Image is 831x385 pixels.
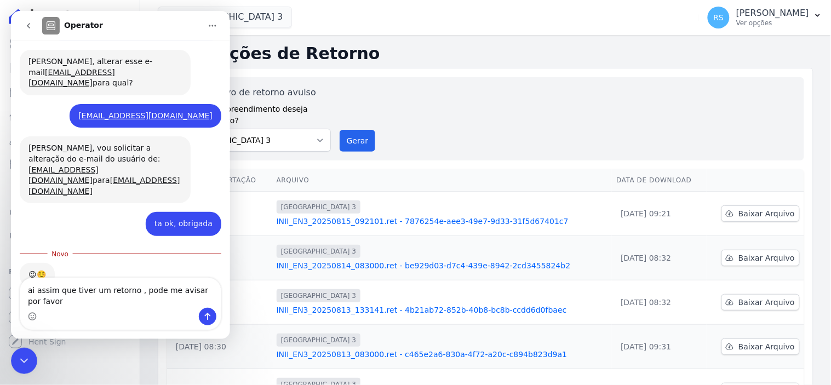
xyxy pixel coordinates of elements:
[736,19,809,27] p: Ver opções
[277,245,361,258] span: [GEOGRAPHIC_DATA] 3
[277,289,361,302] span: [GEOGRAPHIC_DATA] 3
[188,297,205,314] button: Enviar uma mensagem
[612,325,706,369] td: [DATE] 09:31
[9,252,44,276] div: 😉☺️
[135,201,210,225] div: ta ok, obrigada
[176,99,331,127] label: Para qual empreendimento deseja gerar o arquivo?
[18,154,88,174] a: [EMAIL_ADDRESS][DOMAIN_NAME]
[4,57,135,79] a: Contratos
[4,153,135,175] a: Minha Carteira
[738,341,795,352] span: Baixar Arquivo
[59,93,210,117] div: [EMAIL_ADDRESS][DOMAIN_NAME]
[738,252,795,263] span: Baixar Arquivo
[167,325,272,369] td: [DATE] 08:30
[18,57,104,77] a: [EMAIL_ADDRESS][DOMAIN_NAME]
[736,8,809,19] p: [PERSON_NAME]
[4,177,135,199] a: Transferências
[9,201,210,234] div: Gênesis diz…
[18,132,171,186] div: [PERSON_NAME], vou solicitar a alteração do e-mail do usuário de: para
[11,348,37,374] iframe: Intercom live chat
[4,307,135,329] a: Conta Hent
[9,265,131,278] div: Plataformas
[612,169,706,192] th: Data de Download
[158,44,813,64] h2: Exportações de Retorno
[9,267,210,297] textarea: Envie uma mensagem...
[277,260,608,271] a: INII_EN3_20250814_083000.ret - be929d03-d7c4-439e-8942-2cd3455824b2
[738,297,795,308] span: Baixar Arquivo
[9,252,210,300] div: Adriane diz…
[277,216,608,227] a: INII_EN3_20250815_092101.ret - 7876254e-aee3-49e7-9d33-31f5d67401c7
[4,33,135,55] a: Visão Geral
[721,338,800,355] a: Baixar Arquivo
[67,100,202,109] a: [EMAIL_ADDRESS][DOMAIN_NAME]
[17,301,26,310] button: Selecionador de Emoji
[612,280,706,325] td: [DATE] 08:32
[9,93,210,126] div: Gênesis diz…
[714,14,724,21] span: RS
[612,192,706,236] td: [DATE] 09:21
[699,2,831,33] button: RS [PERSON_NAME] Ver opções
[9,125,180,192] div: [PERSON_NAME], vou solicitar a alteração do e-mail do usuário de:[EMAIL_ADDRESS][DOMAIN_NAME]para...
[721,250,800,266] a: Baixar Arquivo
[9,125,210,201] div: Adriane diz…
[4,81,135,103] a: Parcelas
[721,205,800,222] a: Baixar Arquivo
[721,294,800,311] a: Baixar Arquivo
[277,334,361,347] span: [GEOGRAPHIC_DATA] 3
[4,105,135,127] a: Lotes
[277,349,608,360] a: INII_EN3_20250813_083000.ret - c465e2a6-830a-4f72-a20c-c894b823d9a1
[277,200,361,214] span: [GEOGRAPHIC_DATA] 3
[340,130,376,152] button: Gerar
[612,236,706,280] td: [DATE] 08:32
[4,202,135,223] a: Crédito
[4,226,135,248] a: Negativação
[4,129,135,151] a: Clientes
[272,169,612,192] th: Arquivo
[18,45,171,78] div: [PERSON_NAME], alterar esse e-mail para qual?
[4,283,135,304] a: Recebíveis
[144,208,202,219] div: ta ok, obrigada
[277,304,608,315] a: INII_EN3_20250813_133141.ret - 4b21ab72-852b-40b8-bc8b-ccdd6d0fbaec
[18,258,35,269] div: 😉☺️
[176,86,331,99] label: Gerar arquivo de retorno avulso
[738,208,795,219] span: Baixar Arquivo
[11,11,230,339] iframe: Intercom live chat
[158,7,292,27] button: [GEOGRAPHIC_DATA] 3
